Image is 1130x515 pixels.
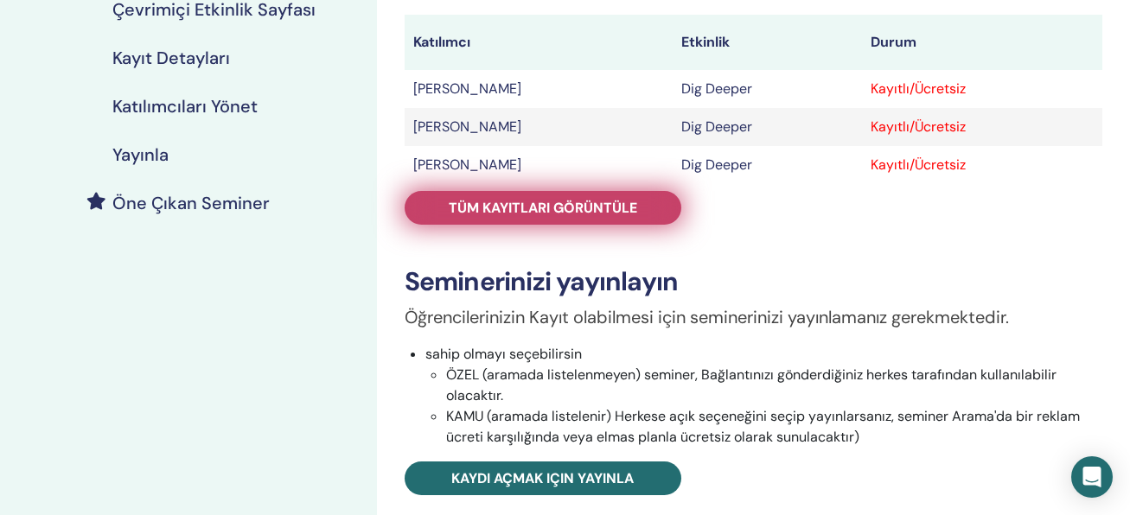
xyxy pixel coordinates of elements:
li: KAMU (aramada listelenir) Herkese açık seçeneğini seçip yayınlarsanız, seminer Arama'da bir rekla... [446,406,1102,448]
a: Tüm kayıtları görüntüle [405,191,681,225]
li: ÖZEL (aramada listelenmeyen) seminer, Bağlantınızı gönderdiğiniz herkes tarafından kullanılabilir... [446,365,1102,406]
th: Etkinlik [673,15,861,70]
td: [PERSON_NAME] [405,70,674,108]
span: Tüm kayıtları görüntüle [449,199,637,217]
h4: Kayıt Detayları [112,48,230,68]
a: Kaydı açmak için yayınla [405,461,681,495]
td: Dig Deeper [673,108,861,146]
span: Kaydı açmak için yayınla [451,469,634,487]
div: Kayıtlı/Ücretsiz [871,117,1094,137]
div: Kayıtlı/Ücretsiz [871,155,1094,175]
th: Durum [862,15,1102,70]
td: [PERSON_NAME] [405,146,674,184]
td: [PERSON_NAME] [405,108,674,146]
h3: Seminerinizi yayınlayın [405,266,1102,297]
li: sahip olmayı seçebilirsin [425,344,1102,448]
h4: Katılımcıları Yönet [112,96,258,117]
div: Open Intercom Messenger [1071,456,1113,498]
td: Dig Deeper [673,70,861,108]
td: Dig Deeper [673,146,861,184]
th: Katılımcı [405,15,674,70]
h4: Öne Çıkan Seminer [112,193,270,213]
h4: Yayınla [112,144,169,165]
div: Kayıtlı/Ücretsiz [871,79,1094,99]
p: Öğrencilerinizin Kayıt olabilmesi için seminerinizi yayınlamanız gerekmektedir. [405,304,1102,330]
